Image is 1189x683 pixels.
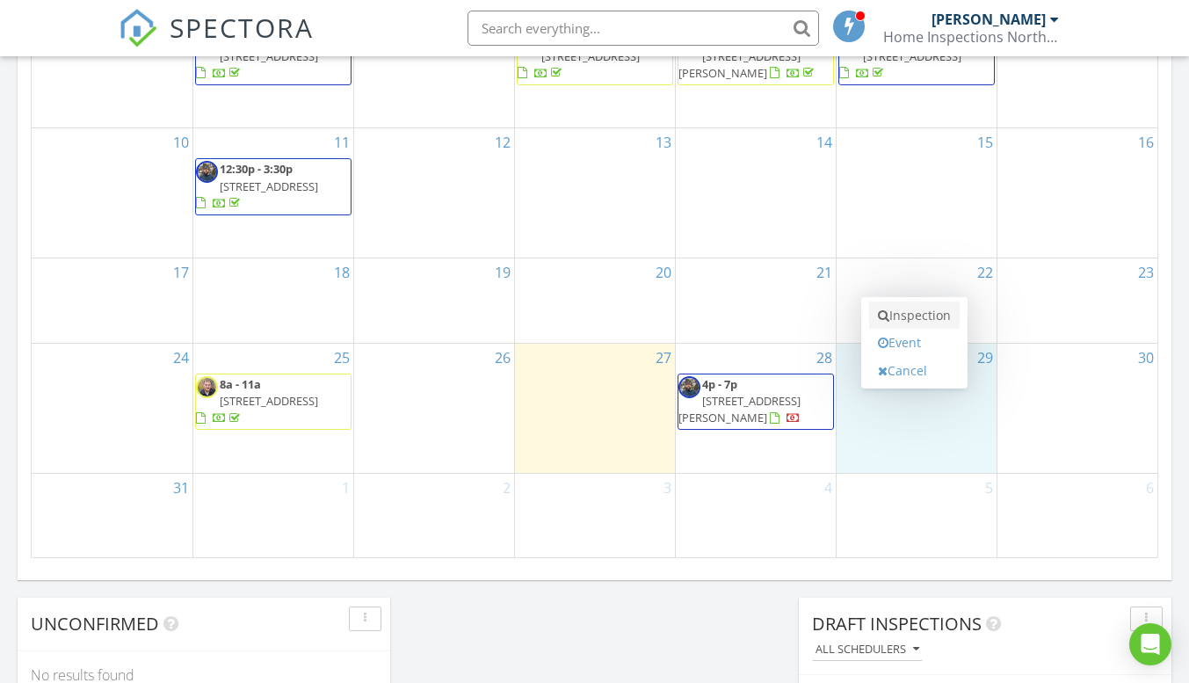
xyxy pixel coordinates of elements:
[220,161,293,177] span: 12:30p - 3:30p
[192,473,353,557] td: Go to September 1, 2025
[678,376,700,398] img: untitled_design_12.png
[119,24,314,61] a: SPECTORA
[675,128,836,258] td: Go to August 14, 2025
[652,258,675,287] a: Go to August 20, 2025
[869,329,960,357] a: Event
[678,28,834,85] a: 8a - 11a [STREET_ADDRESS][PERSON_NAME]
[170,258,192,287] a: Go to August 17, 2025
[997,343,1157,473] td: Go to August 30, 2025
[32,473,192,557] td: Go to August 31, 2025
[1142,474,1157,502] a: Go to September 6, 2025
[353,128,514,258] td: Go to August 12, 2025
[652,128,675,156] a: Go to August 13, 2025
[675,258,836,343] td: Go to August 21, 2025
[196,161,318,210] a: 12:30p - 3:30p [STREET_ADDRESS]
[514,128,675,258] td: Go to August 13, 2025
[660,474,675,502] a: Go to September 3, 2025
[353,258,514,343] td: Go to August 19, 2025
[196,376,318,425] a: 8a - 11a [STREET_ADDRESS]
[974,344,997,372] a: Go to August 29, 2025
[1135,128,1157,156] a: Go to August 16, 2025
[170,344,192,372] a: Go to August 24, 2025
[974,258,997,287] a: Go to August 22, 2025
[517,28,673,85] a: 9a - 12:45p [STREET_ADDRESS]
[869,302,960,330] a: Inspection
[675,343,836,473] td: Go to August 28, 2025
[330,344,353,372] a: Go to August 25, 2025
[812,638,923,662] button: All schedulers
[997,473,1157,557] td: Go to September 6, 2025
[514,473,675,557] td: Go to September 3, 2025
[813,128,836,156] a: Go to August 14, 2025
[220,376,261,392] span: 8a - 11a
[330,258,353,287] a: Go to August 18, 2025
[678,376,801,425] a: 4p - 7p [STREET_ADDRESS][PERSON_NAME]
[982,474,997,502] a: Go to September 5, 2025
[838,28,995,85] a: 8:30a - 11:45a [STREET_ADDRESS]
[1135,258,1157,287] a: Go to August 23, 2025
[196,161,218,183] img: untitled_design_12.png
[816,643,919,656] div: All schedulers
[836,343,997,473] td: Go to August 29, 2025
[195,374,352,431] a: 8a - 11a [STREET_ADDRESS]
[869,357,960,385] a: Cancel
[192,258,353,343] td: Go to August 18, 2025
[32,343,192,473] td: Go to August 24, 2025
[702,376,737,392] span: 4p - 7p
[836,128,997,258] td: Go to August 15, 2025
[821,474,836,502] a: Go to September 4, 2025
[678,374,834,431] a: 4p - 7p [STREET_ADDRESS][PERSON_NAME]
[220,178,318,194] span: [STREET_ADDRESS]
[491,128,514,156] a: Go to August 12, 2025
[813,344,836,372] a: Go to August 28, 2025
[491,258,514,287] a: Go to August 19, 2025
[338,474,353,502] a: Go to September 1, 2025
[863,48,961,64] span: [STREET_ADDRESS]
[170,474,192,502] a: Go to August 31, 2025
[836,258,997,343] td: Go to August 22, 2025
[196,31,318,80] a: 8:30a - 11:45a [STREET_ADDRESS]
[514,258,675,343] td: Go to August 20, 2025
[170,128,192,156] a: Go to August 10, 2025
[195,158,352,215] a: 12:30p - 3:30p [STREET_ADDRESS]
[499,474,514,502] a: Go to September 2, 2025
[353,473,514,557] td: Go to September 2, 2025
[31,612,159,636] span: Unconfirmed
[170,9,314,46] span: SPECTORA
[330,128,353,156] a: Go to August 11, 2025
[192,128,353,258] td: Go to August 11, 2025
[678,31,817,80] a: 8a - 11a [STREET_ADDRESS][PERSON_NAME]
[883,28,1059,46] div: Home Inspections Northwest
[836,473,997,557] td: Go to September 5, 2025
[220,393,318,409] span: [STREET_ADDRESS]
[541,48,640,64] span: [STREET_ADDRESS]
[974,128,997,156] a: Go to August 15, 2025
[353,343,514,473] td: Go to August 26, 2025
[220,48,318,64] span: [STREET_ADDRESS]
[812,612,982,636] span: Draft Inspections
[1129,623,1171,665] div: Open Intercom Messenger
[932,11,1046,28] div: [PERSON_NAME]
[491,344,514,372] a: Go to August 26, 2025
[32,128,192,258] td: Go to August 10, 2025
[1135,344,1157,372] a: Go to August 30, 2025
[514,343,675,473] td: Go to August 27, 2025
[468,11,819,46] input: Search everything...
[32,258,192,343] td: Go to August 17, 2025
[678,393,801,425] span: [STREET_ADDRESS][PERSON_NAME]
[518,31,640,80] a: 9a - 12:45p [STREET_ADDRESS]
[997,258,1157,343] td: Go to August 23, 2025
[196,376,218,398] img: untitled_design_13.png
[813,258,836,287] a: Go to August 21, 2025
[192,343,353,473] td: Go to August 25, 2025
[675,473,836,557] td: Go to September 4, 2025
[997,128,1157,258] td: Go to August 16, 2025
[839,31,961,80] a: 8:30a - 11:45a [STREET_ADDRESS]
[652,344,675,372] a: Go to August 27, 2025
[678,48,801,81] span: [STREET_ADDRESS][PERSON_NAME]
[119,9,157,47] img: The Best Home Inspection Software - Spectora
